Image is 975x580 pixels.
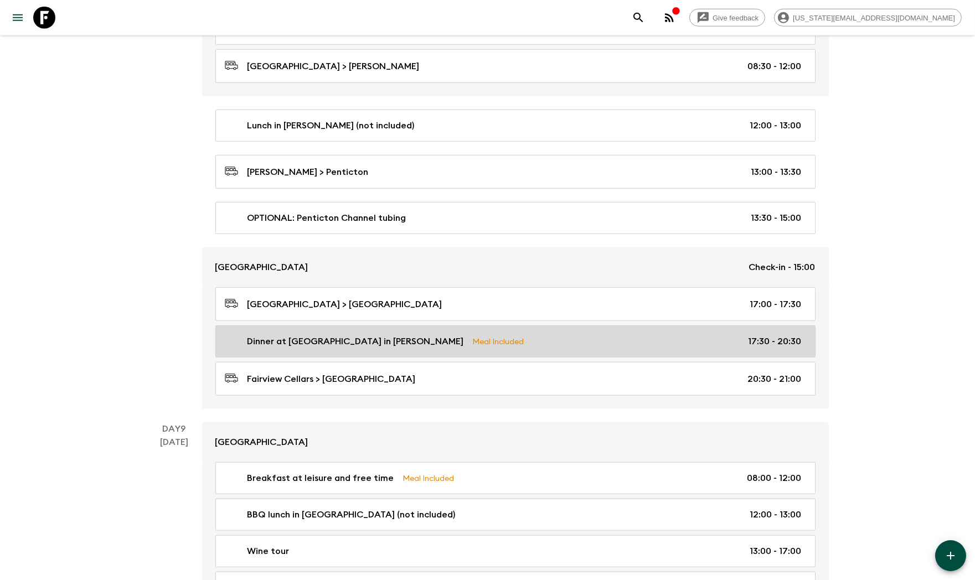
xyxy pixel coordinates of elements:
[747,472,802,485] p: 08:00 - 12:00
[202,247,829,287] a: [GEOGRAPHIC_DATA]Check-in - 15:00
[215,287,816,321] a: [GEOGRAPHIC_DATA] > [GEOGRAPHIC_DATA]17:00 - 17:30
[247,298,442,311] p: [GEOGRAPHIC_DATA] > [GEOGRAPHIC_DATA]
[751,211,802,225] p: 13:30 - 15:00
[215,362,816,396] a: Fairview Cellars > [GEOGRAPHIC_DATA]20:30 - 21:00
[748,60,802,73] p: 08:30 - 12:00
[750,298,802,311] p: 17:00 - 17:30
[774,9,962,27] div: [US_STATE][EMAIL_ADDRESS][DOMAIN_NAME]
[473,335,524,348] p: Meal Included
[749,335,802,348] p: 17:30 - 20:30
[787,14,961,22] span: [US_STATE][EMAIL_ADDRESS][DOMAIN_NAME]
[247,372,416,386] p: Fairview Cellars > [GEOGRAPHIC_DATA]
[689,9,765,27] a: Give feedback
[215,462,816,494] a: Breakfast at leisure and free timeMeal Included08:00 - 12:00
[750,545,802,558] p: 13:00 - 17:00
[750,508,802,521] p: 12:00 - 13:00
[247,545,290,558] p: Wine tour
[247,119,415,132] p: Lunch in [PERSON_NAME] (not included)
[215,202,816,234] a: OPTIONAL: Penticton Channel tubing13:30 - 15:00
[706,14,765,22] span: Give feedback
[403,472,455,484] p: Meal Included
[7,7,29,29] button: menu
[215,261,308,274] p: [GEOGRAPHIC_DATA]
[751,165,802,179] p: 13:00 - 13:30
[215,110,816,142] a: Lunch in [PERSON_NAME] (not included)12:00 - 13:00
[202,422,829,462] a: [GEOGRAPHIC_DATA]
[247,211,406,225] p: OPTIONAL: Penticton Channel tubing
[215,436,308,449] p: [GEOGRAPHIC_DATA]
[627,7,649,29] button: search adventures
[215,325,816,358] a: Dinner at [GEOGRAPHIC_DATA] in [PERSON_NAME]Meal Included17:30 - 20:30
[215,535,816,567] a: Wine tour13:00 - 17:00
[215,49,816,83] a: [GEOGRAPHIC_DATA] > [PERSON_NAME]08:30 - 12:00
[247,335,464,348] p: Dinner at [GEOGRAPHIC_DATA] in [PERSON_NAME]
[750,119,802,132] p: 12:00 - 13:00
[247,60,420,73] p: [GEOGRAPHIC_DATA] > [PERSON_NAME]
[247,165,369,179] p: [PERSON_NAME] > Penticton
[215,499,816,531] a: BBQ lunch in [GEOGRAPHIC_DATA] (not included)12:00 - 13:00
[247,508,456,521] p: BBQ lunch in [GEOGRAPHIC_DATA] (not included)
[748,372,802,386] p: 20:30 - 21:00
[749,261,816,274] p: Check-in - 15:00
[247,472,394,485] p: Breakfast at leisure and free time
[215,155,816,189] a: [PERSON_NAME] > Penticton13:00 - 13:30
[147,422,202,436] p: Day 9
